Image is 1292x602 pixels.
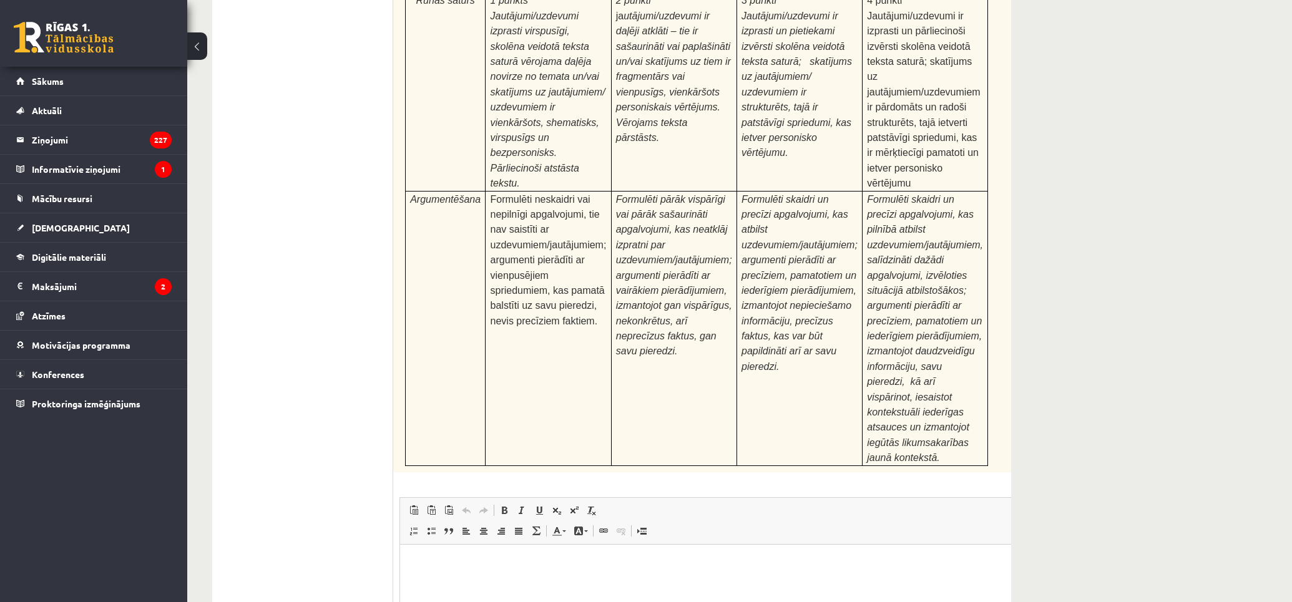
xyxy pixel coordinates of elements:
[475,523,492,539] a: По центру
[410,194,481,205] span: Argumentēšana
[32,222,130,233] span: [DEMOGRAPHIC_DATA]
[32,251,106,263] span: Digitālie materiāli
[513,502,531,518] a: Курсив (Ctrl+I)
[16,125,172,154] a: Ziņojumi227
[458,523,475,539] a: По левому краю
[570,523,592,539] a: Цвет фона
[440,523,458,539] a: Цитата
[32,193,92,204] span: Mācību resursi
[16,301,172,330] a: Atzīmes
[595,523,612,539] a: Вставить/Редактировать ссылку (Ctrl+K)
[423,523,440,539] a: Вставить / удалить маркированный список
[583,502,600,518] a: Убрать форматирование
[548,502,565,518] a: Подстрочный индекс
[16,360,172,389] a: Konferences
[32,75,64,87] span: Sākums
[155,161,172,178] i: 1
[14,22,114,53] a: Rīgas 1. Tālmācības vidusskola
[491,11,605,188] span: Jautājumi/uzdevumi izprasti virspusīgi, skolēna veidotā teksta saturā vērojama daļēja novirze no ...
[440,502,458,518] a: Вставить из Word
[32,369,84,380] span: Konferences
[12,12,643,39] body: Визуальный текстовый редактор, wiswyg-editor-user-answer-47433909215880
[12,12,643,26] body: Визуальный текстовый редактор, wiswyg-editor-user-answer-47434021223980
[458,502,475,518] a: Отменить (Ctrl+Z)
[548,523,570,539] a: Цвет текста
[16,389,172,418] a: Proktoringa izmēģinājums
[16,331,172,359] a: Motivācijas programma
[16,272,172,301] a: Maksājumi2
[405,523,423,539] a: Вставить / удалить нумерованный список
[150,132,172,148] i: 227
[12,12,643,26] body: Визуальный текстовый редактор, wiswyg-editor-user-answer-47434027826900
[16,213,172,242] a: [DEMOGRAPHIC_DATA]
[32,310,66,321] span: Atzīmes
[616,11,731,143] span: utājumi/uzdevumi ir daļēji atklāti – tie ir sašaurināti vai paplašināti un/vai skatījums uz tiem ...
[16,243,172,271] a: Digitālie materiāli
[16,67,172,95] a: Sākums
[32,125,172,154] legend: Ziņojumi
[496,502,513,518] a: Полужирный (Ctrl+B)
[16,184,172,213] a: Mācību resursi
[475,502,492,518] a: Повторить (Ctrl+Y)
[32,339,130,351] span: Motivācijas programma
[32,155,172,183] legend: Informatīvie ziņojumi
[633,523,650,539] a: Вставить разрыв страницы для печати
[16,96,172,125] a: Aktuāli
[32,272,172,301] legend: Maksājumi
[423,502,440,518] a: Вставить только текст (Ctrl+Shift+V)
[867,194,983,464] span: Formulēti skaidri un precīzi apgalvojumi, kas pilnībā atbilst uzdevumiem/jautājumiem, salīdzināti...
[510,523,527,539] a: По ширине
[491,194,607,326] span: Formulēti neskaidri vai nepilnīgi apgalvojumi, tie nav saistīti ar uzdevumiem/jautājumiem; argume...
[155,278,172,295] i: 2
[612,523,630,539] a: Убрать ссылку
[616,11,731,143] span: ja
[616,194,732,357] span: Formulēti pārāk vispārīgi vai pārāk sašaurināti apgalvojumi, kas neatklāj izpratni par uzdevumiem...
[492,523,510,539] a: По правому краю
[565,502,583,518] a: Надстрочный индекс
[405,502,423,518] a: Вставить (Ctrl+V)
[16,155,172,183] a: Informatīvie ziņojumi1
[12,12,643,109] body: Визуальный текстовый редактор, wiswyg-editor-user-answer-47434021756500
[32,105,62,116] span: Aktuāli
[741,194,858,372] span: Formulēti skaidri un precīzi apgalvojumi, kas atbilst uzdevumiem/jautājumiem; argumenti pierādīti...
[32,398,140,409] span: Proktoringa izmēģinājums
[12,12,643,64] body: Визуальный текстовый редактор, wiswyg-editor-user-answer-47433917473220
[527,523,545,539] a: Математика
[531,502,548,518] a: Подчеркнутый (Ctrl+U)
